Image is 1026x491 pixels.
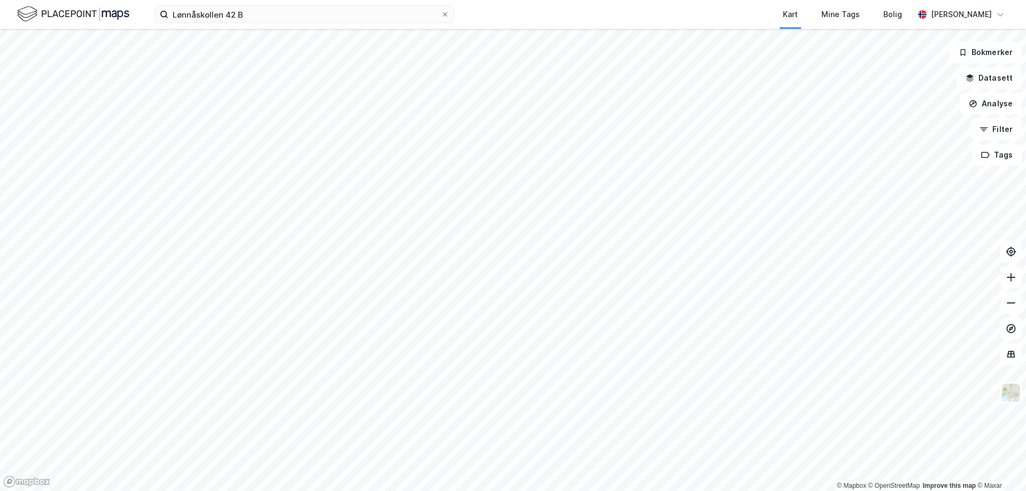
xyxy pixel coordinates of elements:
[970,119,1022,140] button: Filter
[973,440,1026,491] div: Kontrollprogram for chat
[950,42,1022,63] button: Bokmerker
[923,482,976,489] a: Improve this map
[783,8,798,21] div: Kart
[868,482,920,489] a: OpenStreetMap
[837,482,866,489] a: Mapbox
[17,5,129,24] img: logo.f888ab2527a4732fd821a326f86c7f29.svg
[168,6,441,22] input: Søk på adresse, matrikkel, gårdeiere, leietakere eller personer
[973,440,1026,491] iframe: Chat Widget
[960,93,1022,114] button: Analyse
[957,67,1022,89] button: Datasett
[931,8,992,21] div: [PERSON_NAME]
[821,8,860,21] div: Mine Tags
[3,476,50,488] a: Mapbox homepage
[1001,383,1021,403] img: Z
[972,144,1022,166] button: Tags
[883,8,902,21] div: Bolig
